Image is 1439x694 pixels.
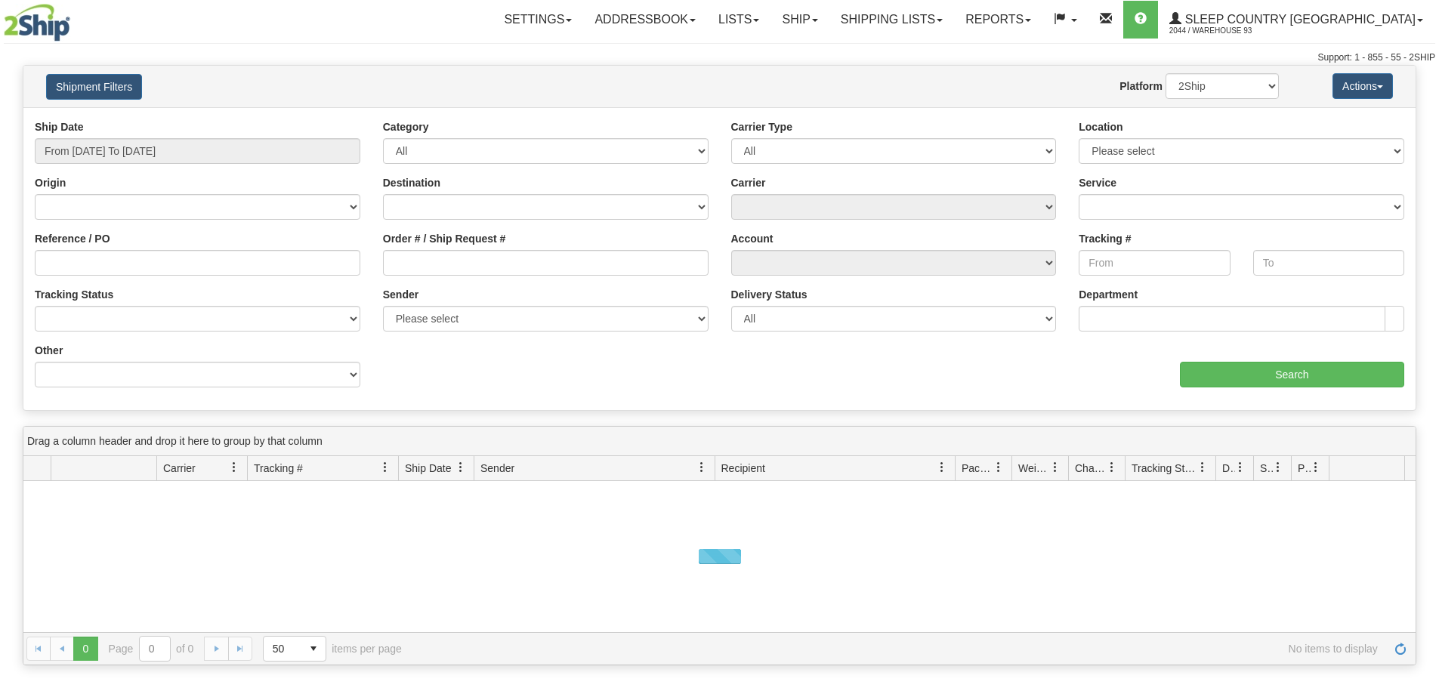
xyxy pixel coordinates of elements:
iframe: chat widget [1404,270,1437,424]
span: Packages [962,461,993,476]
label: Tracking # [1079,231,1131,246]
label: Other [35,343,63,358]
a: Delivery Status filter column settings [1227,455,1253,480]
a: Shipping lists [829,1,954,39]
a: Packages filter column settings [986,455,1011,480]
a: Charge filter column settings [1099,455,1125,480]
a: Recipient filter column settings [929,455,955,480]
div: grid grouping header [23,427,1416,456]
label: Account [731,231,774,246]
label: Category [383,119,429,134]
a: Weight filter column settings [1042,455,1068,480]
img: logo2044.jpg [4,4,70,42]
a: Settings [493,1,583,39]
a: Tracking # filter column settings [372,455,398,480]
div: Support: 1 - 855 - 55 - 2SHIP [4,51,1435,64]
label: Platform [1119,79,1163,94]
span: Sender [480,461,514,476]
span: 2044 / Warehouse 93 [1169,23,1283,39]
input: Search [1180,362,1404,387]
span: Sleep Country [GEOGRAPHIC_DATA] [1181,13,1416,26]
a: Refresh [1388,637,1413,661]
a: Reports [954,1,1042,39]
label: Tracking Status [35,287,113,302]
label: Carrier Type [731,119,792,134]
span: Weight [1018,461,1050,476]
button: Actions [1332,73,1393,99]
input: To [1253,250,1404,276]
span: Delivery Status [1222,461,1235,476]
span: select [301,637,326,661]
a: Shipment Issues filter column settings [1265,455,1291,480]
span: Pickup Status [1298,461,1311,476]
span: 50 [273,641,292,656]
a: Tracking Status filter column settings [1190,455,1215,480]
span: Charge [1075,461,1107,476]
span: items per page [263,636,402,662]
a: Sender filter column settings [689,455,715,480]
a: Sleep Country [GEOGRAPHIC_DATA] 2044 / Warehouse 93 [1158,1,1434,39]
a: Carrier filter column settings [221,455,247,480]
span: Tracking Status [1132,461,1197,476]
span: Page of 0 [109,636,194,662]
span: Tracking # [254,461,303,476]
button: Shipment Filters [46,74,142,100]
label: Destination [383,175,440,190]
span: Page sizes drop down [263,636,326,662]
label: Ship Date [35,119,84,134]
span: Shipment Issues [1260,461,1273,476]
a: Lists [707,1,770,39]
span: No items to display [423,643,1378,655]
a: Pickup Status filter column settings [1303,455,1329,480]
label: Sender [383,287,418,302]
label: Reference / PO [35,231,110,246]
label: Origin [35,175,66,190]
label: Carrier [731,175,766,190]
label: Department [1079,287,1138,302]
span: Recipient [721,461,765,476]
label: Delivery Status [731,287,808,302]
a: Ship [770,1,829,39]
span: Ship Date [405,461,451,476]
label: Location [1079,119,1122,134]
label: Order # / Ship Request # [383,231,506,246]
input: From [1079,250,1230,276]
span: Page 0 [73,637,97,661]
a: Addressbook [583,1,707,39]
label: Service [1079,175,1116,190]
a: Ship Date filter column settings [448,455,474,480]
span: Carrier [163,461,196,476]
